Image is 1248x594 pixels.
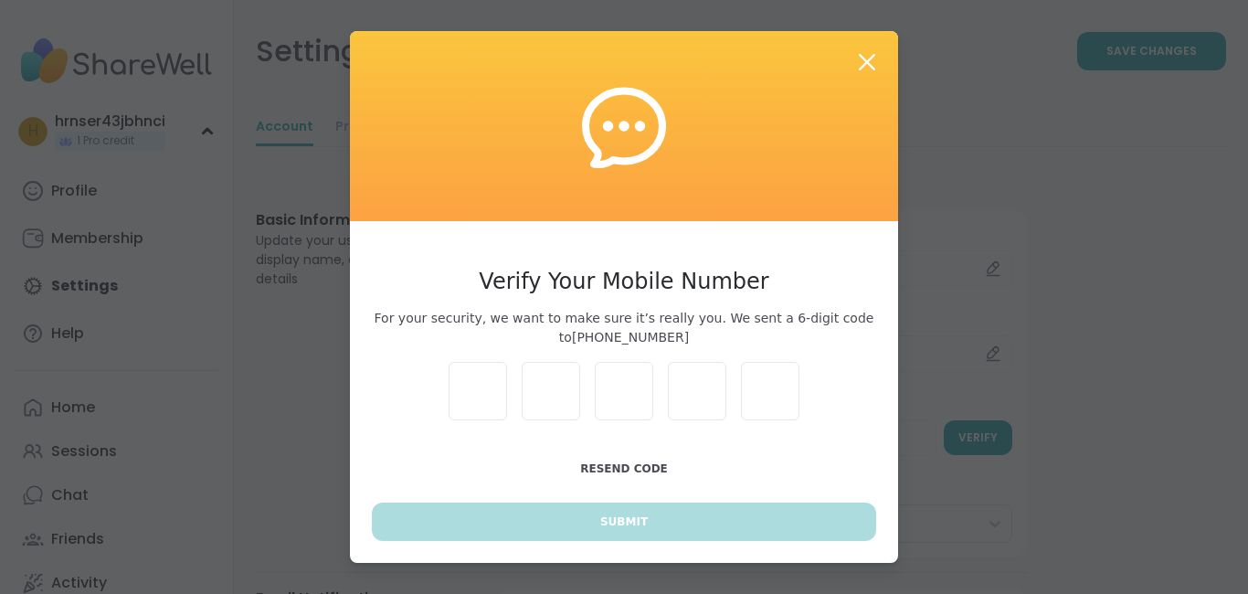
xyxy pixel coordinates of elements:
span: For your security, we want to make sure it’s really you. We sent a 6-digit code to [PHONE_NUMBER] [372,309,876,347]
span: Resend Code [580,462,668,475]
h3: Verify Your Mobile Number [372,265,876,298]
button: Resend Code [372,450,876,488]
button: Submit [372,503,876,541]
span: Submit [600,514,648,530]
